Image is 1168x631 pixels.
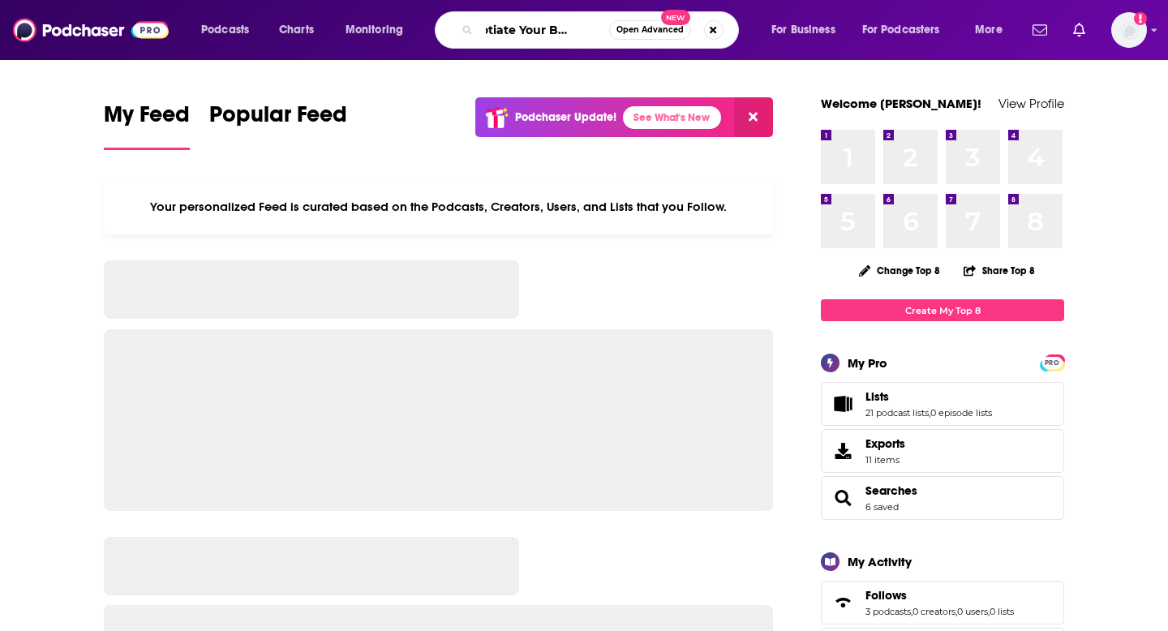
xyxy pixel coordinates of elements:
span: Exports [827,440,859,462]
span: Monitoring [346,19,403,41]
span: , [911,606,912,617]
a: 3 podcasts [865,606,911,617]
span: , [955,606,957,617]
a: Welcome [PERSON_NAME]! [821,96,981,111]
a: Exports [821,429,1064,473]
span: Lists [821,382,1064,426]
button: Show profile menu [1111,12,1147,48]
a: Searches [827,487,859,509]
a: Create My Top 8 [821,299,1064,321]
span: For Business [771,19,835,41]
a: 21 podcast lists [865,407,929,419]
input: Search podcasts, credits, & more... [479,17,609,43]
span: , [988,606,990,617]
a: PRO [1042,356,1062,368]
a: Show notifications dropdown [1067,16,1092,44]
span: Podcasts [201,19,249,41]
span: For Podcasters [862,19,940,41]
a: Follows [827,591,859,614]
span: PRO [1042,357,1062,369]
span: Exports [865,436,905,451]
span: Lists [865,389,889,404]
a: Popular Feed [209,101,347,150]
button: open menu [760,17,856,43]
span: Follows [821,581,1064,625]
button: Change Top 8 [849,260,950,281]
span: Searches [821,476,1064,520]
div: My Activity [848,554,912,569]
a: View Profile [998,96,1064,111]
a: Lists [865,389,992,404]
div: My Pro [848,355,887,371]
span: New [661,10,690,25]
a: Lists [827,393,859,415]
div: Your personalized Feed is curated based on the Podcasts, Creators, Users, and Lists that you Follow. [104,179,773,234]
button: Share Top 8 [963,255,1036,286]
a: 0 episode lists [930,407,992,419]
div: Search podcasts, credits, & more... [450,11,754,49]
span: My Feed [104,101,190,138]
button: open menu [964,17,1023,43]
span: 11 items [865,454,905,466]
svg: Add a profile image [1134,12,1147,25]
a: 0 creators [912,606,955,617]
span: Popular Feed [209,101,347,138]
p: Podchaser Update! [515,110,616,124]
a: Searches [865,483,917,498]
span: Logged in as megcassidy [1111,12,1147,48]
span: , [929,407,930,419]
img: User Profile [1111,12,1147,48]
a: 6 saved [865,501,899,513]
a: 0 lists [990,606,1014,617]
a: My Feed [104,101,190,150]
a: 0 users [957,606,988,617]
span: Open Advanced [616,26,684,34]
a: See What's New [623,106,721,129]
a: Follows [865,588,1014,603]
button: Open AdvancedNew [609,20,691,40]
a: Charts [268,17,324,43]
span: Charts [279,19,314,41]
img: Podchaser - Follow, Share and Rate Podcasts [13,15,169,45]
span: Follows [865,588,907,603]
button: open menu [190,17,270,43]
a: Show notifications dropdown [1026,16,1054,44]
button: open menu [852,17,964,43]
button: open menu [334,17,424,43]
span: More [975,19,1003,41]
